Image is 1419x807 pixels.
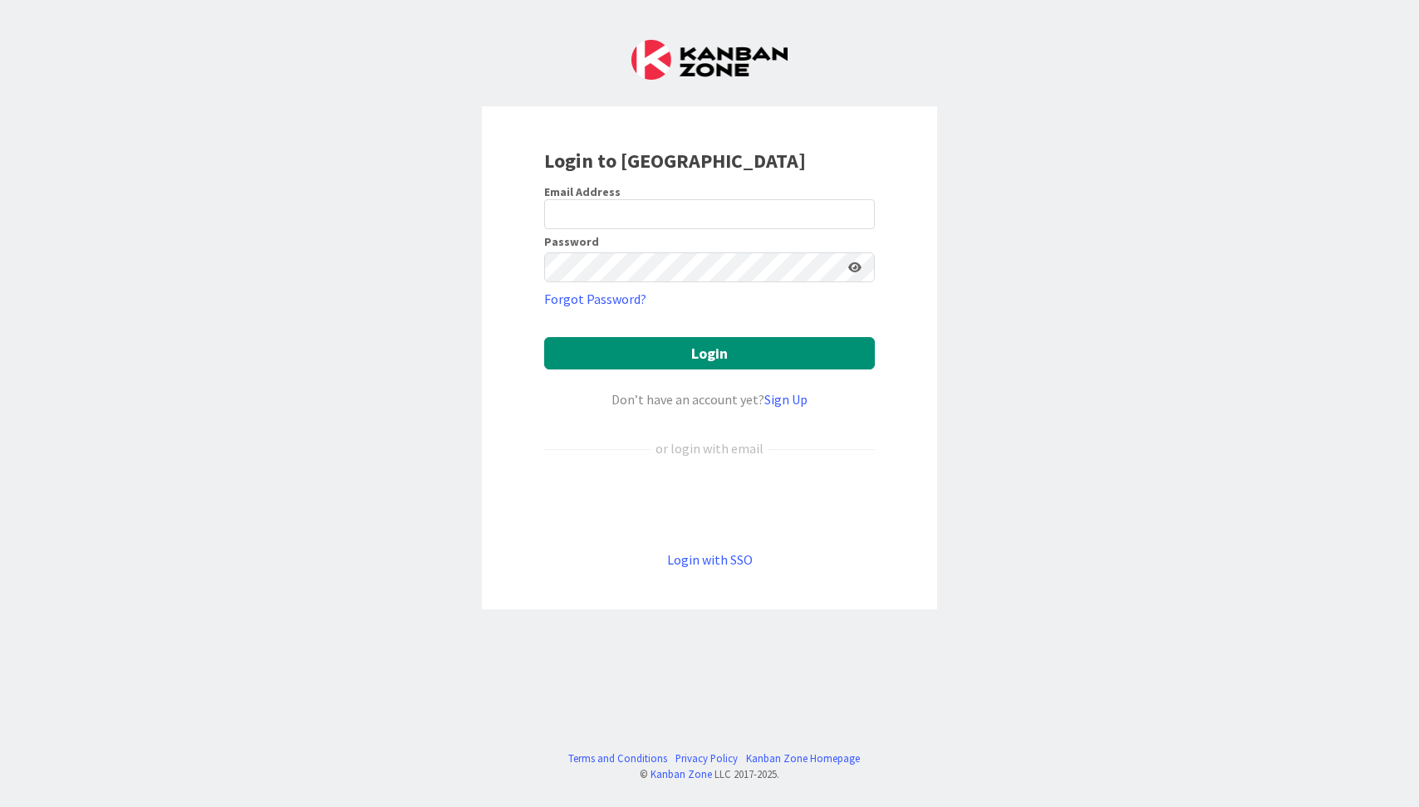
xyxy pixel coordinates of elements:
label: Password [544,236,599,247]
div: © LLC 2017- 2025 . [560,766,860,782]
a: Kanban Zone [651,767,712,780]
a: Kanban Zone Homepage [746,751,860,766]
a: Terms and Conditions [568,751,667,766]
button: Login [544,337,875,369]
img: Kanban Zone [631,40,788,80]
a: Privacy Policy [675,751,738,766]
div: or login with email [651,438,768,458]
a: Forgot Password? [544,289,646,309]
label: Email Address [544,184,621,199]
iframe: Sign in with Google Button [536,486,883,522]
a: Sign Up [764,391,808,408]
b: Login to [GEOGRAPHIC_DATA] [544,148,806,174]
a: Login with SSO [667,551,753,568]
div: Don’t have an account yet? [544,389,875,409]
